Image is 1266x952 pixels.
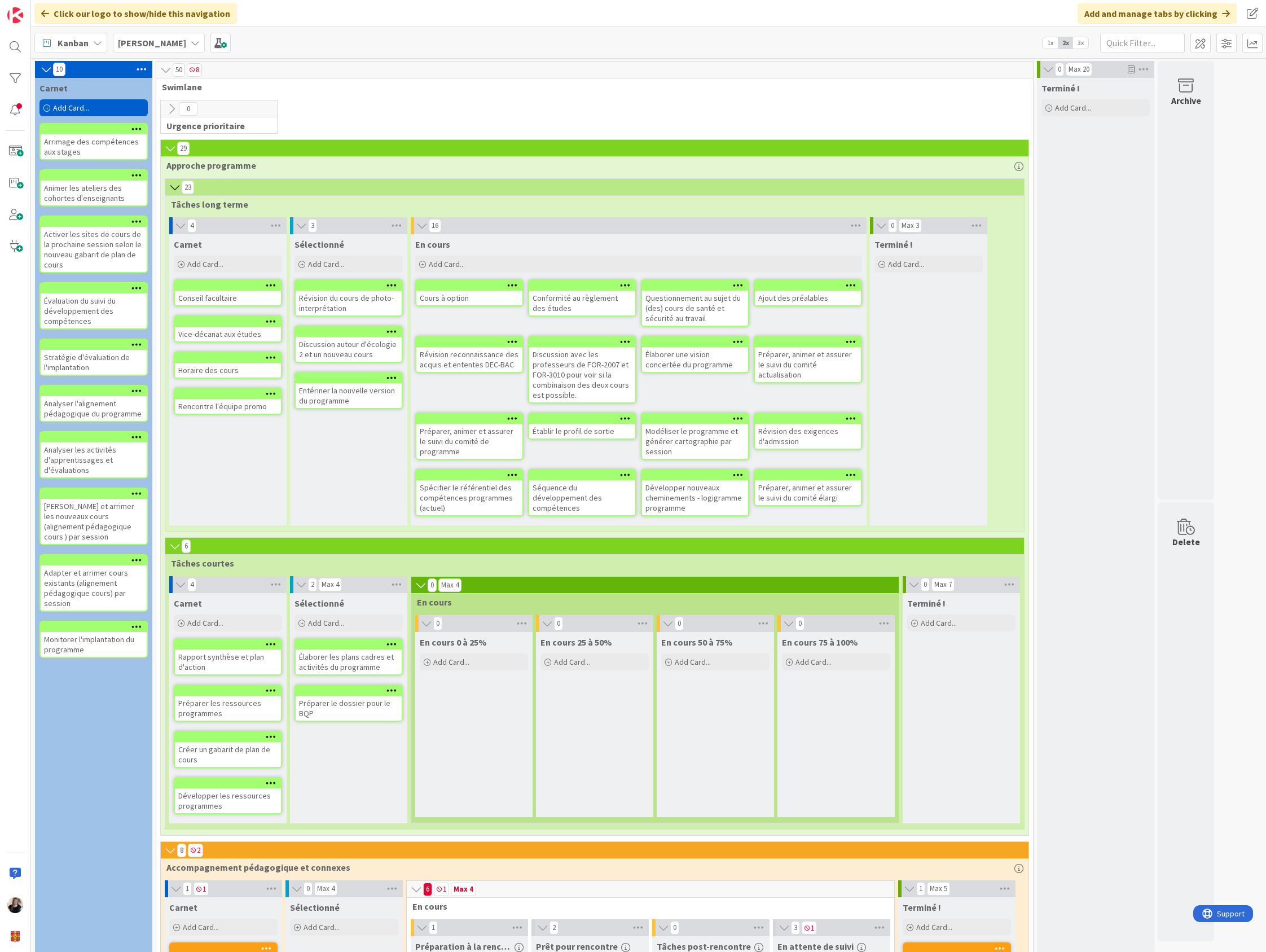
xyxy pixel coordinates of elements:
span: Add Card... [916,922,952,932]
a: Stratégie d'évaluation de l'implantation [39,339,148,376]
a: Activer les sites de cours de la prochaine session selon le nouveau gabarit de plan de cours [39,216,148,273]
span: Sélectionné [290,902,340,913]
div: Max 3 [902,223,919,229]
span: Carnet [39,82,68,94]
a: Préparer le dossier pour le BQP [294,685,403,722]
span: Add Card... [187,259,223,269]
a: Développer les ressources programmes [174,777,282,814]
div: Préparer le dossier pour le BQP [296,696,402,721]
span: Carnet [174,239,202,250]
span: En cours [415,239,450,250]
span: 0 [179,102,198,116]
div: Rapport synthèse et plan d'action [175,650,281,674]
div: Max 4 [441,582,459,588]
a: Établir le profil de sortie [528,413,636,440]
span: Swimlane [162,81,1019,93]
span: 1x [1043,37,1058,49]
span: Add Card... [888,259,924,269]
span: 4 [187,219,196,232]
div: Stratégie d'évaluation de l'implantation [41,350,147,375]
div: [PERSON_NAME] et arrimer les nouveaux cours (alignement pédagogique cours ) par session [41,499,147,544]
div: Vice-décanat aux études [175,317,281,341]
div: Click our logo to show/hide this navigation [34,3,237,24]
a: Révision reconnaissance des acquis et ententes DEC-BAC [415,336,524,373]
span: Add Card... [675,657,711,667]
div: Max 5 [930,886,947,892]
span: Add Card... [429,259,465,269]
div: Développer les ressources programmes [175,778,281,813]
div: Max 20 [1069,67,1089,72]
img: avatar [7,929,23,945]
span: 2 [550,921,559,935]
div: Delete [1172,535,1200,549]
span: 2 [308,578,317,591]
div: Conformité au règlement des études [529,280,635,315]
span: Tâches post-rencontre [657,941,751,952]
div: Analyser l'alignement pédagogique du programme [41,396,147,421]
div: Max 7 [934,582,952,587]
div: Ajout des préalables [755,280,861,305]
span: Terminé ! [907,598,946,609]
span: 1 [916,882,925,896]
span: Terminé ! [903,902,941,913]
span: 0 [795,617,805,630]
div: [PERSON_NAME] et arrimer les nouveaux cours (alignement pédagogique cours ) par session [41,489,147,544]
div: Développer nouveaux cheminements - logigramme programme [642,470,748,515]
span: 1 [183,882,192,896]
span: En cours [412,901,880,912]
a: Conseil facultaire [174,279,282,306]
span: 2 [188,844,203,857]
div: Établir le profil de sortie [529,424,635,438]
a: Arrimage des compétences aux stages [39,123,148,160]
div: Spécifier le référentiel des compétences programmes (actuel) [416,480,522,515]
div: Rencontre l'équipe promo [175,389,281,414]
span: En cours 75 à 100% [782,637,858,648]
span: Add Card... [795,657,832,667]
span: 0 [921,578,930,591]
span: Prêt pour rencontre [536,941,618,952]
img: Visit kanbanzone.com [7,7,23,23]
span: Add Card... [554,657,590,667]
div: Questionnement au sujet du (des) cours de santé et sécurité au travail [642,280,748,326]
a: Préparer les ressources programmes [174,685,282,722]
div: Préparer, animer et assurer le suivi du comité élargi [755,470,861,505]
div: Entériner la nouvelle version du programme [296,373,402,408]
span: Tâches courtes [171,558,1010,569]
a: Rapport synthèse et plan d'action [174,638,282,675]
div: Entériner la nouvelle version du programme [296,383,402,408]
span: En cours 25 à 50% [540,637,612,648]
div: Établir le profil de sortie [529,414,635,438]
span: 6 [423,883,432,896]
a: Élaborer les plans cadres et activités du programme [294,638,403,675]
span: 2x [1058,37,1073,49]
a: Horaire des cours [174,352,282,379]
span: 50 [173,63,185,77]
span: 1 [194,882,209,896]
a: Vice-décanat aux études [174,315,282,343]
span: Accompagnement pédagogique et connexes [166,862,1014,873]
div: Séquence du développement des compétences [529,470,635,515]
div: Adapter et arrimer cours existants (alignement pédagogique cours) par session [41,555,147,611]
span: Carnet [174,598,202,609]
span: Add Card... [183,922,219,932]
span: 4 [187,578,196,591]
div: Modéliser le programme et générer cartographie par session [642,424,748,459]
span: 0 [1055,63,1064,76]
span: 0 [428,578,437,592]
a: Créer un gabarit de plan de cours [174,731,282,768]
div: Préparer, animer et assurer le suivi du comité actualisation [755,347,861,382]
span: Urgence prioritaire [166,120,263,131]
span: 16 [429,219,441,232]
a: Monitorer l'implantation du programme [39,621,148,658]
div: Analyser l'alignement pédagogique du programme [41,386,147,421]
a: Préparer, animer et assurer le suivi du comité élargi [754,469,862,506]
span: 0 [304,882,313,896]
span: 0 [675,617,684,630]
div: Élaborer les plans cadres et activités du programme [296,650,402,674]
a: Évaluation du suivi du développement des compétences [39,282,148,330]
div: Cours à option [416,280,522,305]
div: Ajout des préalables [755,291,861,305]
div: Évaluation du suivi du développement des compétences [41,293,147,328]
span: 0 [670,921,679,935]
a: Animer les ateliers des cohortes d'enseignants [39,169,148,207]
